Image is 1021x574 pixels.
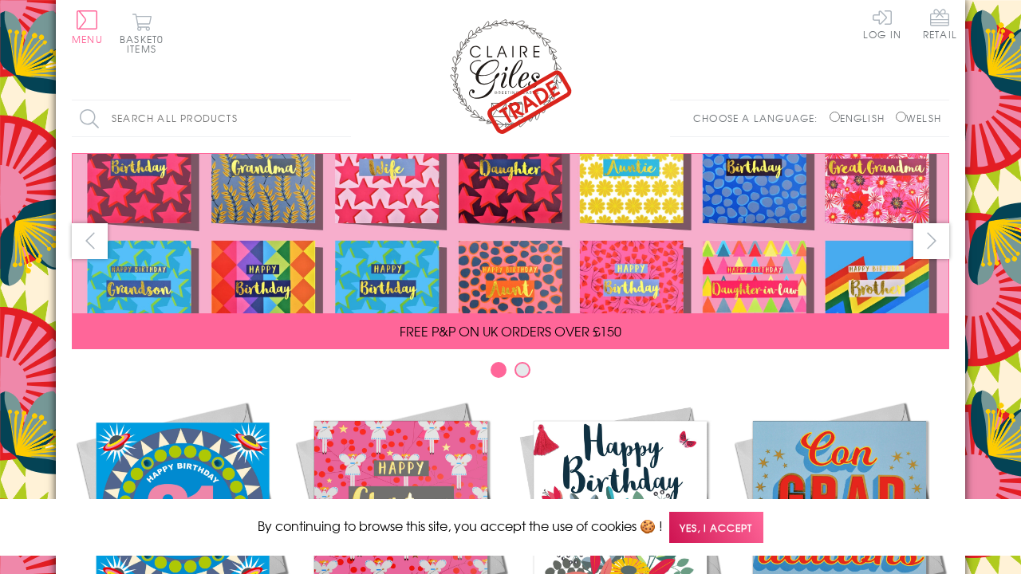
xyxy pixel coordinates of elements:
[447,16,574,135] img: Claire Giles Trade
[863,8,901,39] a: Log In
[896,112,906,122] input: Welsh
[830,112,840,122] input: English
[896,111,941,125] label: Welsh
[72,32,103,46] span: Menu
[120,13,164,53] button: Basket0 items
[913,223,949,259] button: next
[72,361,949,386] div: Carousel Pagination
[491,362,507,378] button: Carousel Page 1 (Current Slide)
[514,362,530,378] button: Carousel Page 2
[830,111,893,125] label: English
[923,8,957,39] span: Retail
[400,321,621,340] span: FREE P&P ON UK ORDERS OVER £150
[923,8,957,42] a: Retail
[72,100,351,136] input: Search all products
[127,32,164,56] span: 0 items
[72,10,103,44] button: Menu
[72,223,108,259] button: prev
[335,100,351,136] input: Search
[693,111,826,125] p: Choose a language:
[669,512,763,543] span: Yes, I accept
